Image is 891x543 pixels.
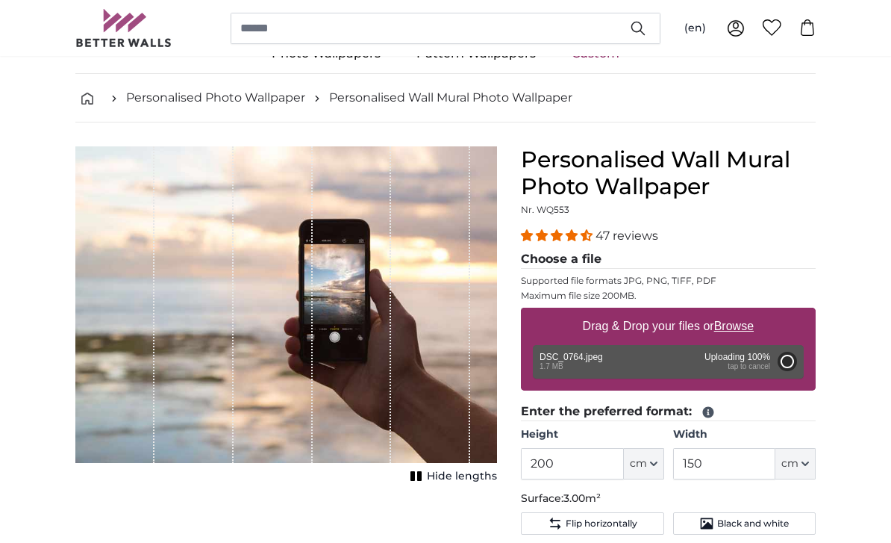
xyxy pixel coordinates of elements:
div: 1 of 1 [75,146,497,487]
span: Flip horizontally [566,518,637,530]
button: Hide lengths [406,466,497,487]
span: 3.00m² [563,491,601,505]
img: Betterwalls [75,9,172,47]
u: Browse [714,320,754,332]
nav: breadcrumbs [75,74,816,122]
label: Drag & Drop your files or [577,311,760,341]
a: Personalised Photo Wallpaper [126,89,305,107]
legend: Enter the preferred format: [521,403,816,421]
button: cm [624,448,664,480]
span: 4.38 stars [521,229,595,243]
span: 47 reviews [595,229,658,243]
span: cm [781,456,798,471]
p: Surface: [521,491,816,506]
legend: Choose a file [521,250,816,269]
span: Black and white [717,518,789,530]
a: Personalised Wall Mural Photo Wallpaper [329,89,572,107]
span: Nr. WQ553 [521,204,569,215]
button: cm [775,448,816,480]
h1: Personalised Wall Mural Photo Wallpaper [521,146,816,200]
span: Hide lengths [427,469,497,484]
span: cm [630,456,647,471]
button: (en) [672,15,718,42]
label: Width [673,427,816,442]
p: Supported file formats JPG, PNG, TIFF, PDF [521,275,816,287]
button: Flip horizontally [521,512,663,535]
label: Height [521,427,663,442]
p: Maximum file size 200MB. [521,290,816,302]
button: Black and white [673,512,816,535]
